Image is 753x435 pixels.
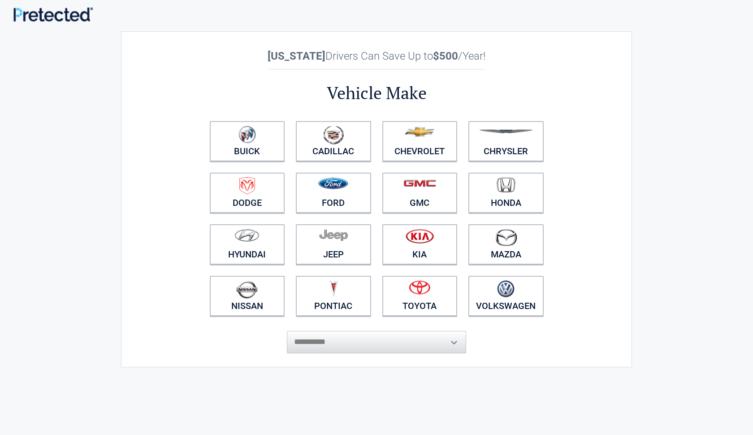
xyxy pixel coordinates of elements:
[210,276,285,316] a: Nissan
[329,280,338,297] img: pontiac
[13,7,93,22] img: Main Logo
[296,224,371,265] a: Jeep
[382,276,458,316] a: Toyota
[268,50,325,62] b: [US_STATE]
[296,121,371,161] a: Cadillac
[210,173,285,213] a: Dodge
[318,178,348,189] img: ford
[468,276,544,316] a: Volkswagen
[403,179,436,187] img: gmc
[239,177,255,195] img: dodge
[382,121,458,161] a: Chevrolet
[323,126,344,144] img: cadillac
[204,50,549,62] h2: Drivers Can Save Up to /Year
[405,127,435,137] img: chevrolet
[495,229,517,246] img: mazda
[382,173,458,213] a: GMC
[497,280,515,298] img: volkswagen
[479,130,533,134] img: chrysler
[296,276,371,316] a: Pontiac
[468,121,544,161] a: Chrysler
[406,229,434,244] img: kia
[204,82,549,104] h2: Vehicle Make
[468,224,544,265] a: Mazda
[468,173,544,213] a: Honda
[296,173,371,213] a: Ford
[319,229,348,241] img: jeep
[210,224,285,265] a: Hyundai
[433,50,458,62] b: $500
[497,177,515,193] img: honda
[409,280,430,295] img: toyota
[210,121,285,161] a: Buick
[238,126,256,144] img: buick
[236,280,258,299] img: nissan
[382,224,458,265] a: Kia
[234,229,260,242] img: hyundai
